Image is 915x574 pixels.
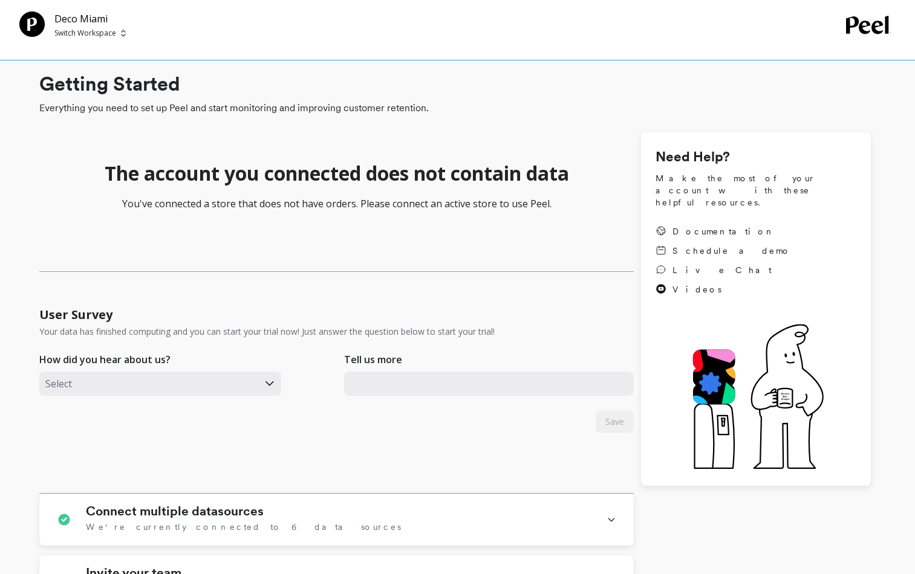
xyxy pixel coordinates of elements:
[105,161,569,185] h1: The account you connected does not contain data
[672,245,791,257] span: Schedule a demo
[656,172,856,208] span: Make the most of your account with these helpful resources.
[86,504,264,518] h1: Connect multiple datasources
[656,283,791,295] a: Videos
[672,264,772,276] span: Live Chat
[39,352,171,367] p: How did you hear about us?
[54,28,116,38] p: Switch Workspace
[39,69,871,98] h1: Getting Started
[54,11,126,26] p: Deco Miami
[39,326,495,338] p: Your data has finished computing and you can start your trial now! Just answer the question below...
[19,11,45,37] img: Team Profile
[656,225,791,237] a: Documentation
[672,283,721,295] span: Videos
[39,196,634,211] p: You've connected a store that does not have orders. Please connect an active store to use Peel.
[344,352,402,367] p: Tell us more
[86,521,401,533] span: We're currently connected to 6 data sources
[656,147,856,167] h1: Need Help?
[656,245,791,257] a: Schedule a demo
[121,28,126,38] img: picker
[39,306,112,323] h1: User Survey
[672,225,775,237] span: Documentation
[39,101,871,115] span: Everything you need to set up Peel and start monitoring and improving customer retention.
